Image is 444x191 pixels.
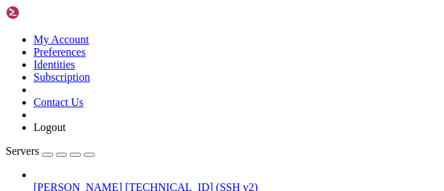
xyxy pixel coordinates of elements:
[6,145,39,157] span: Servers
[34,96,84,108] a: Contact Us
[34,121,66,133] a: Logout
[34,59,75,70] a: Identities
[6,89,11,100] div: (0, 7)
[34,33,89,45] a: My Account
[6,41,262,53] x-row: root@racknerd-f0efb1d:~/dosv2# ^C
[6,29,262,41] x-row: root@racknerd-f0efb1d:~/dosv2# ^C
[6,65,262,77] x-row: root@racknerd-f0efb1d:~/dosv2# ^C
[6,17,262,29] x-row: root@racknerd-f0efb1d:~/dosv2# node tls.js [URL][DOMAIN_NAME] 600 100 10 proxy.txt^C
[34,46,86,58] a: Preferences
[6,145,95,157] a: Servers
[6,77,262,89] x-row: root@racknerd-f0efb1d:~/dosv2# node tls.js
[34,71,90,83] a: Subscription
[6,6,86,20] img: Shellngn
[6,53,262,65] x-row: root@racknerd-f0efb1d:~/dosv2# ^C
[6,6,262,17] x-row: root@racknerd-f0efb1d:~# cd dosv2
